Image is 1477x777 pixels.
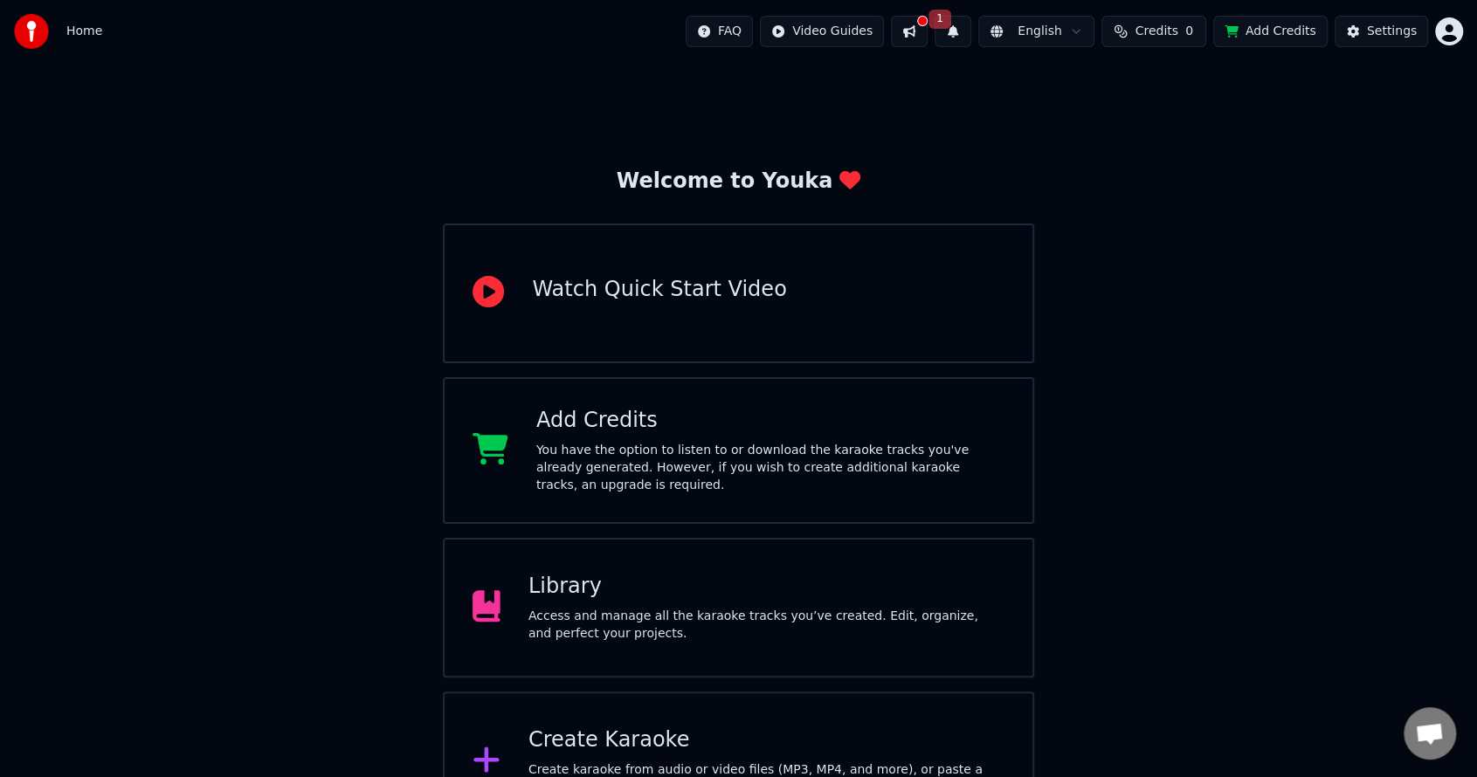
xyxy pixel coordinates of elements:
button: Settings [1335,16,1428,47]
button: Video Guides [760,16,884,47]
img: youka [14,14,49,49]
div: Settings [1367,23,1417,40]
button: Add Credits [1213,16,1328,47]
div: Create Karaoke [528,726,1004,754]
button: Credits0 [1101,16,1206,47]
button: FAQ [686,16,753,47]
button: 1 [935,16,971,47]
div: Welcome to Youka [617,168,861,196]
div: Watch Quick Start Video [532,276,786,304]
span: Home [66,23,102,40]
span: Credits [1135,23,1177,40]
a: Open chat [1404,707,1456,760]
div: Library [528,573,1004,601]
nav: breadcrumb [66,23,102,40]
span: 0 [1185,23,1193,40]
div: Access and manage all the karaoke tracks you’ve created. Edit, organize, and perfect your projects. [528,608,1004,643]
div: You have the option to listen to or download the karaoke tracks you've already generated. However... [536,442,1004,494]
div: Add Credits [536,407,1004,435]
span: 1 [928,10,951,29]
